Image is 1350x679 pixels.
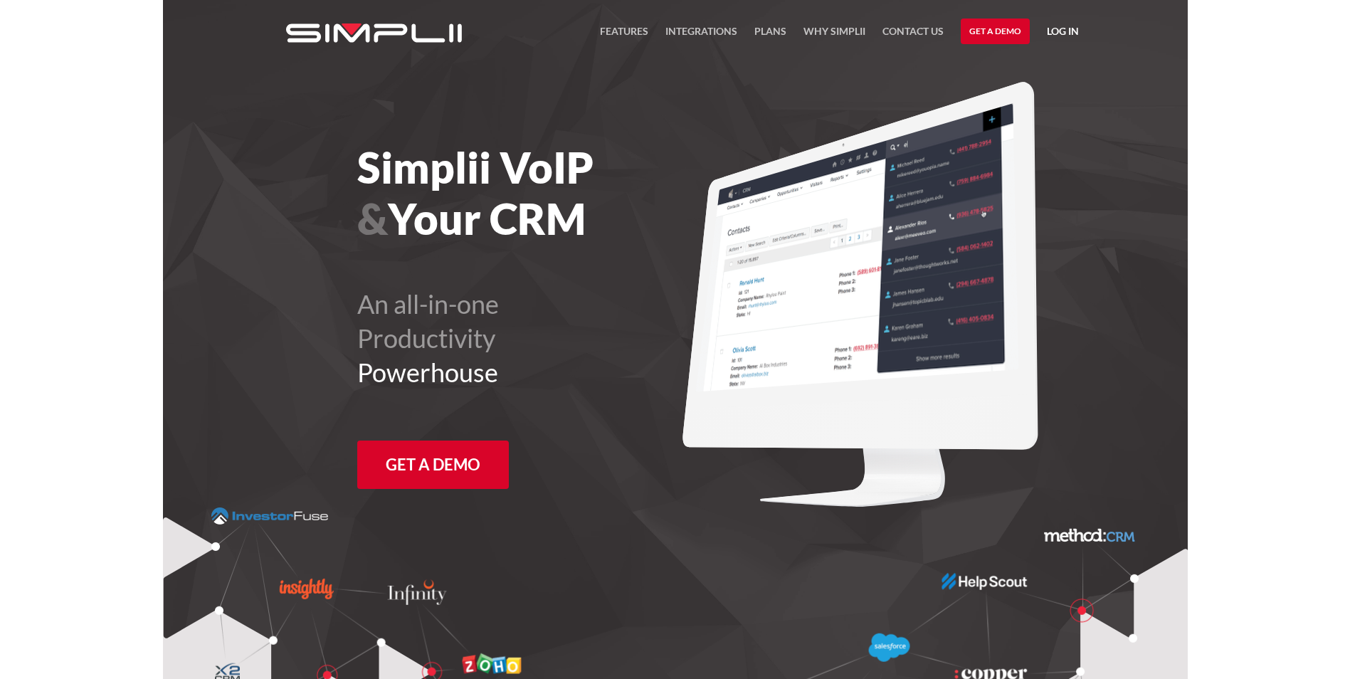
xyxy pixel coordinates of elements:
[665,23,737,48] a: Integrations
[803,23,865,48] a: Why Simplii
[754,23,786,48] a: Plans
[1047,23,1079,44] a: Log in
[357,441,509,489] a: Get a Demo
[286,23,462,43] img: Simplii
[357,357,498,388] span: Powerhouse
[357,142,754,244] h1: Simplii VoIP Your CRM
[882,23,944,48] a: Contact US
[961,19,1030,44] a: Get a Demo
[600,23,648,48] a: FEATURES
[357,193,388,244] span: &
[357,287,754,389] h2: An all-in-one Productivity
